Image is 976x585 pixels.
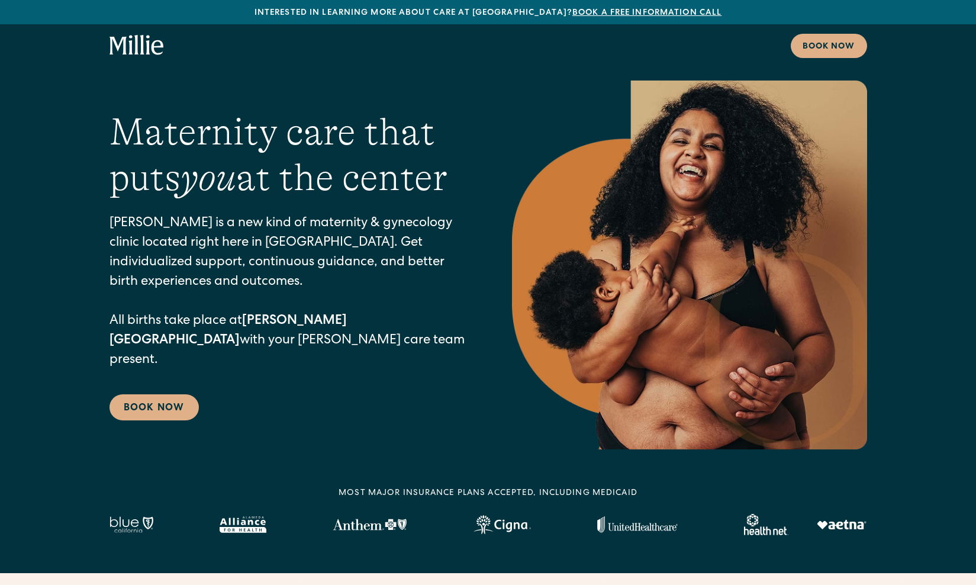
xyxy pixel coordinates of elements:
img: Anthem Logo [333,519,407,531]
div: Book now [803,41,855,53]
img: Smiling mother with her baby in arms, celebrating body positivity and the nurturing bond of postp... [512,81,867,449]
img: Aetna logo [817,520,867,529]
a: Book now [791,34,867,58]
img: Alameda Alliance logo [220,516,266,533]
a: Book a free information call [572,9,721,17]
p: [PERSON_NAME] is a new kind of maternity & gynecology clinic located right here in [GEOGRAPHIC_DA... [109,214,465,371]
em: you [181,156,236,199]
a: home [109,35,164,56]
h1: Maternity care that puts at the center [109,110,465,201]
img: Healthnet logo [744,514,788,535]
img: Blue California logo [109,516,153,533]
img: United Healthcare logo [597,516,678,533]
div: MOST MAJOR INSURANCE PLANS ACCEPTED, INCLUDING MEDICAID [339,487,637,500]
img: Cigna logo [473,515,531,534]
a: Book Now [109,394,199,420]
